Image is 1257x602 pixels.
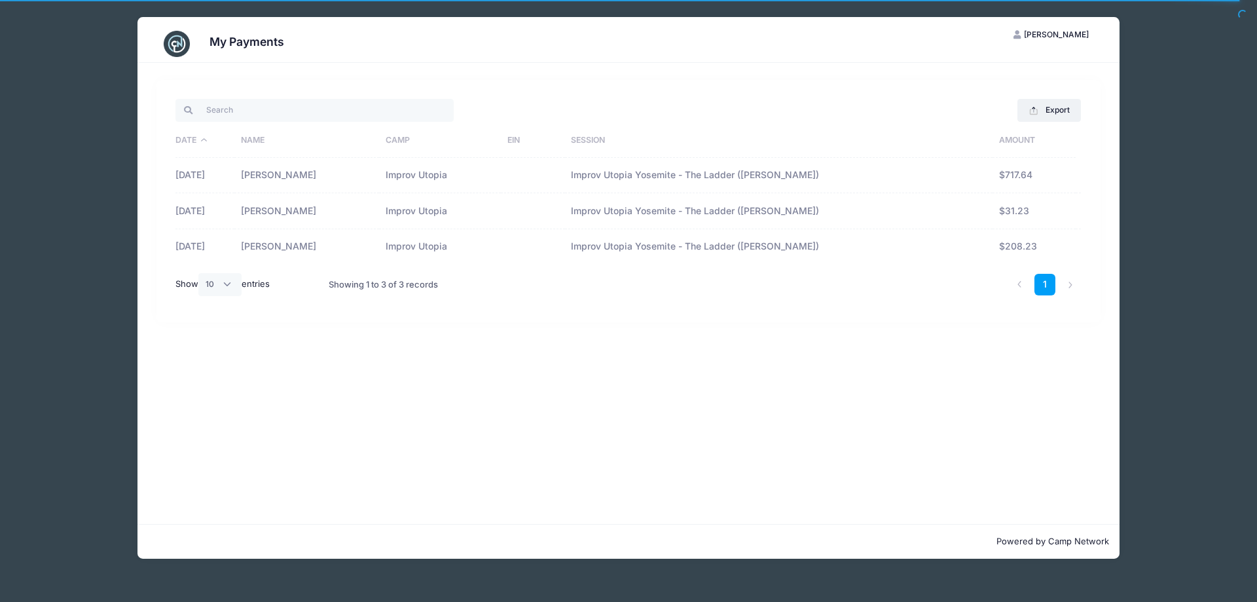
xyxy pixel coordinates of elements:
span: [PERSON_NAME] [1024,29,1089,39]
td: [DATE] [175,158,234,193]
td: $208.23 [993,229,1076,264]
td: Improv Utopia Yosemite - The Ladder ([PERSON_NAME]) [565,158,993,193]
button: Export [1017,99,1081,121]
select: Showentries [198,273,242,295]
td: $31.23 [993,193,1076,229]
th: Session: activate to sort column ascending [565,124,993,158]
td: Improv Utopia [379,158,501,193]
td: [PERSON_NAME] [234,158,379,193]
label: Show entries [175,273,270,295]
td: [PERSON_NAME] [234,193,379,229]
th: Amount: activate to sort column ascending [993,124,1076,158]
td: $717.64 [993,158,1076,193]
div: Showing 1 to 3 of 3 records [329,270,438,300]
th: Date: activate to sort column descending [175,124,234,158]
td: Improv Utopia Yosemite - The Ladder ([PERSON_NAME]) [565,193,993,229]
p: Powered by Camp Network [148,535,1109,548]
td: [DATE] [175,193,234,229]
a: 1 [1034,274,1056,295]
td: Improv Utopia [379,193,501,229]
button: [PERSON_NAME] [1002,24,1101,46]
td: [PERSON_NAME] [234,229,379,264]
th: Name: activate to sort column ascending [234,124,379,158]
img: CampNetwork [164,31,190,57]
h3: My Payments [209,35,284,48]
td: [DATE] [175,229,234,264]
input: Search [175,99,454,121]
td: Improv Utopia [379,229,501,264]
th: Camp: activate to sort column ascending [379,124,501,158]
th: EIN: activate to sort column ascending [501,124,565,158]
td: Improv Utopia Yosemite - The Ladder ([PERSON_NAME]) [565,229,993,264]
